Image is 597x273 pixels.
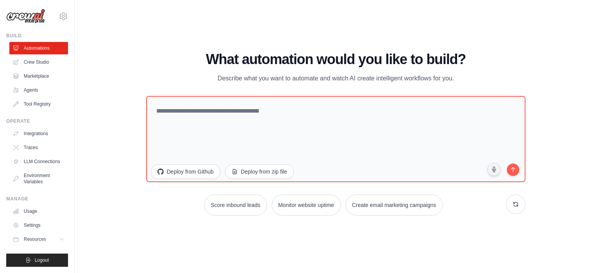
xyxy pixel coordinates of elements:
[9,169,68,188] a: Environment Variables
[24,236,46,242] span: Resources
[272,195,341,216] button: Monitor website uptime
[205,73,466,83] p: Describe what you want to automate and watch AI create intelligent workflows for you.
[6,118,68,124] div: Operate
[6,33,68,39] div: Build
[9,155,68,168] a: LLM Connections
[9,70,68,82] a: Marketplace
[9,141,68,154] a: Traces
[6,9,45,24] img: Logo
[225,164,294,179] button: Deploy from zip file
[9,205,68,217] a: Usage
[9,233,68,245] button: Resources
[151,164,220,179] button: Deploy from Github
[204,195,267,216] button: Score inbound leads
[9,42,68,54] a: Automations
[558,236,597,273] div: 채팅 위젯
[9,84,68,96] a: Agents
[6,196,68,202] div: Manage
[6,254,68,267] button: Logout
[146,52,525,67] h1: What automation would you like to build?
[9,219,68,231] a: Settings
[558,236,597,273] iframe: Chat Widget
[9,127,68,140] a: Integrations
[346,195,443,216] button: Create email marketing campaigns
[9,56,68,68] a: Crew Studio
[9,98,68,110] a: Tool Registry
[35,257,49,263] span: Logout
